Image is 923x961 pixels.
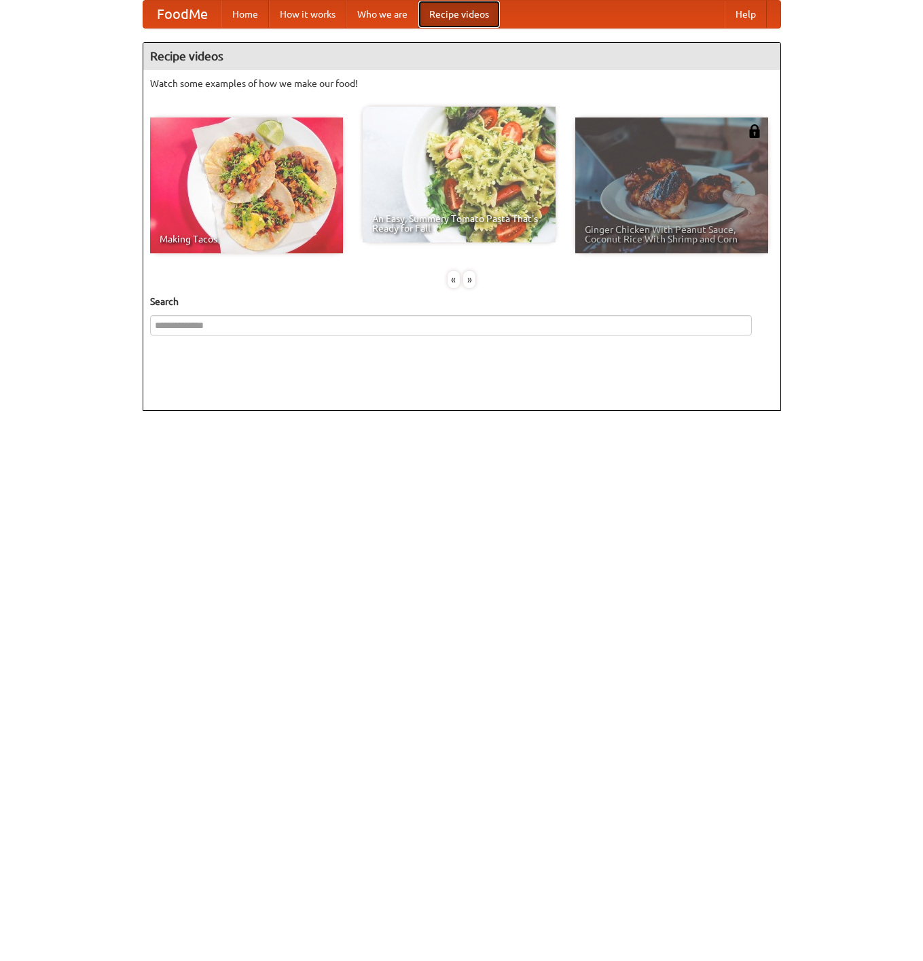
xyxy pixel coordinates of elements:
a: How it works [269,1,346,28]
a: Home [221,1,269,28]
a: Help [725,1,767,28]
a: An Easy, Summery Tomato Pasta That's Ready for Fall [363,107,556,242]
span: An Easy, Summery Tomato Pasta That's Ready for Fall [372,214,546,233]
img: 483408.png [748,124,761,138]
a: FoodMe [143,1,221,28]
p: Watch some examples of how we make our food! [150,77,774,90]
div: « [448,271,460,288]
a: Making Tacos [150,117,343,253]
a: Who we are [346,1,418,28]
h4: Recipe videos [143,43,780,70]
h5: Search [150,295,774,308]
div: » [463,271,475,288]
a: Recipe videos [418,1,500,28]
span: Making Tacos [160,234,333,244]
